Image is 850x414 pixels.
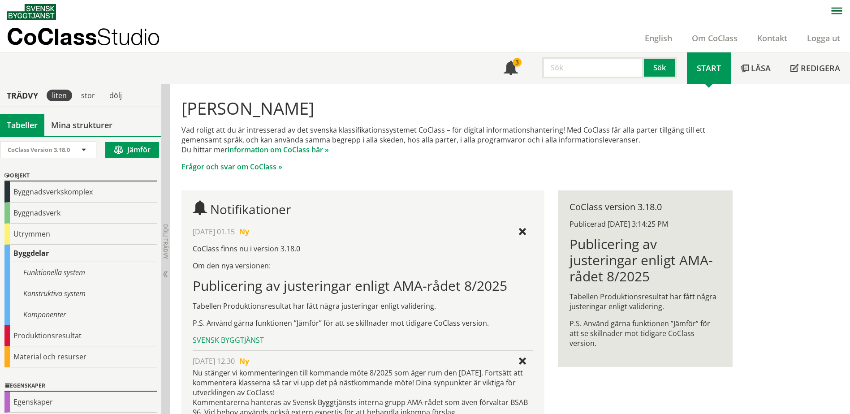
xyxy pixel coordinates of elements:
div: Objekt [4,171,157,181]
div: Byggnadsverkskomplex [4,181,157,203]
a: Mina strukturer [44,114,119,136]
div: CoClass version 3.18.0 [570,202,721,212]
img: Svensk Byggtjänst [7,4,56,20]
span: Notifikationer [210,201,291,218]
a: Läsa [731,52,781,84]
p: Om den nya versionen: [193,261,533,271]
div: Egenskaper [4,381,157,392]
h1: Publicering av justeringar enligt AMA-rådet 8/2025 [193,278,533,294]
div: liten [47,90,72,101]
p: Tabellen Produktionsresultat har fått några justeringar enligt validering. [193,301,533,311]
button: Sök [644,57,677,78]
p: Tabellen Produktionsresultat har fått några justeringar enligt validering. [570,292,721,311]
div: stor [76,90,100,101]
span: [DATE] 12.30 [193,356,235,366]
a: Redigera [781,52,850,84]
div: Trädvy [2,91,43,100]
span: Studio [97,23,160,50]
span: Start [697,63,721,73]
div: Funktionella system [4,262,157,283]
span: Ny [239,356,249,366]
div: Publicerad [DATE] 3:14:25 PM [570,219,721,229]
span: Redigera [801,63,840,73]
div: 3 [513,58,522,67]
p: Vad roligt att du är intresserad av det svenska klassifikationssystemet CoClass – för digital inf... [181,125,732,155]
a: Frågor och svar om CoClass » [181,162,282,172]
button: Jämför [105,142,159,158]
p: P.S. Använd gärna funktionen ”Jämför” för att se skillnader mot tidigare CoClass version. [193,318,533,328]
p: P.S. Använd gärna funktionen ”Jämför” för att se skillnader mot tidigare CoClass version. [570,319,721,348]
a: Om CoClass [682,33,747,43]
a: English [635,33,682,43]
a: information om CoClass här » [228,145,329,155]
p: CoClass finns nu i version 3.18.0 [193,244,533,254]
div: Konstruktiva system [4,283,157,304]
div: dölj [104,90,127,101]
div: Utrymmen [4,224,157,245]
div: Byggnadsverk [4,203,157,224]
span: Ny [239,227,249,237]
div: Produktionsresultat [4,325,157,346]
a: Start [687,52,731,84]
span: CoClass Version 3.18.0 [8,146,70,154]
div: Svensk Byggtjänst [193,335,533,345]
div: Byggdelar [4,245,157,262]
p: CoClass [7,31,160,42]
div: Material och resurser [4,346,157,367]
span: [DATE] 01.15 [193,227,235,237]
span: Dölj trädvy [162,224,169,259]
div: Komponenter [4,304,157,325]
a: 3 [494,52,528,84]
span: Läsa [751,63,771,73]
h1: [PERSON_NAME] [181,98,732,118]
a: Logga ut [797,33,850,43]
div: Egenskaper [4,392,157,413]
a: Kontakt [747,33,797,43]
input: Sök [542,57,644,78]
h1: Publicering av justeringar enligt AMA-rådet 8/2025 [570,236,721,285]
a: CoClassStudio [7,24,179,52]
span: Notifikationer [504,62,518,76]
